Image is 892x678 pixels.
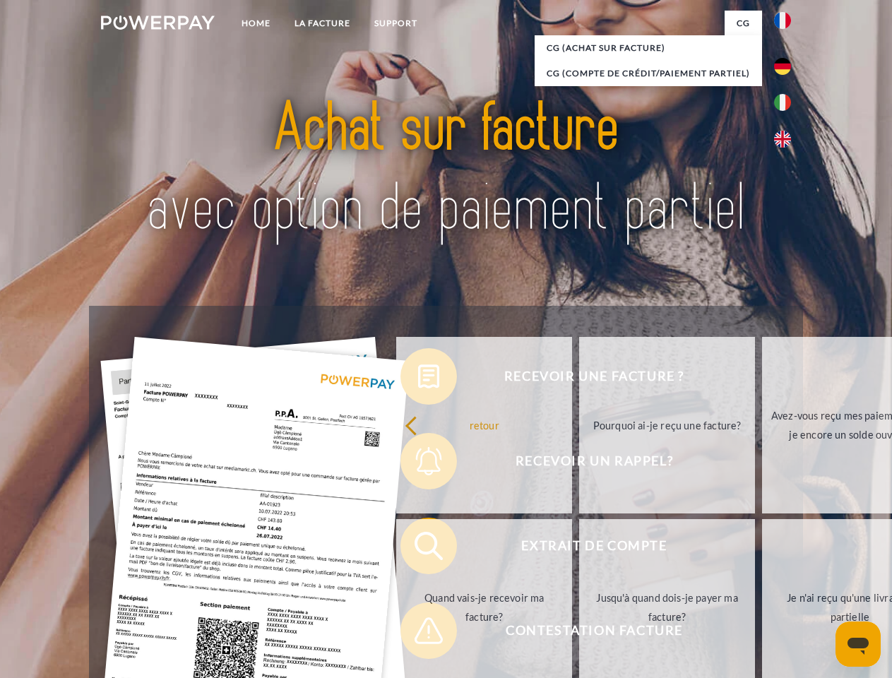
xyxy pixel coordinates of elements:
div: Jusqu'à quand dois-je payer ma facture? [588,588,747,626]
a: LA FACTURE [283,11,362,36]
a: Home [230,11,283,36]
img: fr [774,12,791,29]
div: retour [405,415,564,434]
a: Support [362,11,429,36]
div: Quand vais-je recevoir ma facture? [405,588,564,626]
div: Pourquoi ai-je reçu une facture? [588,415,747,434]
img: it [774,94,791,111]
img: en [774,131,791,148]
iframe: Bouton de lancement de la fenêtre de messagerie [835,621,881,667]
a: CG (Compte de crédit/paiement partiel) [535,61,762,86]
img: logo-powerpay-white.svg [101,16,215,30]
a: CG (achat sur facture) [535,35,762,61]
img: title-powerpay_fr.svg [135,68,757,270]
img: de [774,58,791,75]
a: CG [725,11,762,36]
